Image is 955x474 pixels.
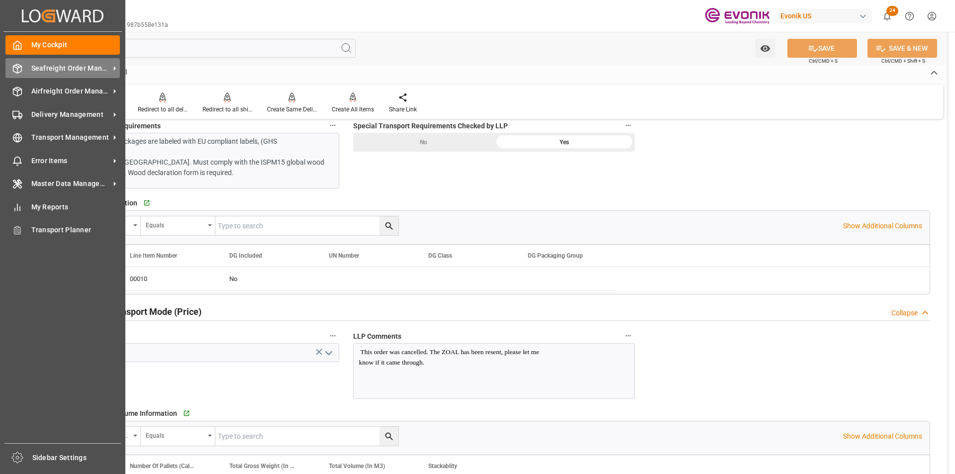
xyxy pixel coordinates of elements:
[755,39,775,58] button: open menu
[229,268,305,290] div: No
[776,6,876,25] button: Evonik US
[332,105,374,114] div: Create All Items
[32,453,121,463] span: Sidebar Settings
[359,348,539,366] span: This order was cancelled. The ZOAL has been resent, please let me know if it came through.
[380,216,398,235] button: search button
[31,225,120,235] span: Transport Planner
[5,35,120,55] a: My Cockpit
[130,252,177,259] span: Line Item Number
[141,427,215,446] button: open menu
[58,305,201,318] h2: Challenging Transport Mode (Price)
[881,57,925,65] span: Ctrl/CMD + Shift + S
[886,6,898,16] span: 24
[353,133,494,152] div: No
[326,329,339,342] button: Challenge Status
[329,252,359,259] span: UN Number
[867,39,937,58] button: SAVE & NEW
[320,345,335,361] button: open menu
[146,429,204,440] div: Equals
[843,221,922,231] p: Show Additional Columns
[31,109,110,120] span: Delivery Management
[891,308,918,318] div: Collapse
[622,119,635,132] button: Special Transport Requirements Checked by LLP
[876,5,898,27] button: show 24 new notifications
[5,197,120,216] a: My Reports
[380,427,398,446] button: search button
[326,119,339,132] button: Special Transport Requirements
[31,156,110,166] span: Error Items
[118,267,217,290] div: 00010
[389,105,417,114] div: Share Link
[229,463,296,470] span: Total Gross Weight (In KG)
[31,132,110,143] span: Transport Management
[428,463,457,470] span: Stackablity
[329,463,385,470] span: Total Volume (In M3)
[705,7,769,25] img: Evonik-brand-mark-Deep-Purple-RGB.jpeg_1700498283.jpeg
[428,252,452,259] span: DG Class
[118,267,615,291] div: Press SPACE to select this row.
[215,216,398,235] input: Type to search
[31,40,120,50] span: My Cockpit
[353,121,508,131] span: Special Transport Requirements Checked by LLP
[141,216,215,235] button: open menu
[898,5,921,27] button: Help Center
[31,86,110,96] span: Airfreight Order Management
[146,218,204,230] div: Equals
[843,431,922,442] p: Show Additional Columns
[267,105,317,114] div: Create Same Delivery Date
[130,463,196,470] span: Number Of Pallets (Calculated)
[528,252,583,259] span: DG Packaging Group
[5,220,120,240] a: Transport Planner
[494,133,635,152] div: Yes
[215,427,398,446] input: Type to search
[776,9,872,23] div: Evonik US
[138,105,188,114] div: Redirect to all deliveries
[202,105,252,114] div: Redirect to all shipments
[31,179,110,189] span: Master Data Management
[31,202,120,212] span: My Reports
[622,329,635,342] button: LLP Comments
[31,63,110,74] span: Seafreight Order Management
[809,57,838,65] span: Ctrl/CMD + S
[353,331,401,342] span: LLP Comments
[64,136,326,178] p: Please ensure all packages are labeled with EU compliant labels, (GHS labels for pures Cargo dest...
[229,252,262,259] span: DG Included
[46,39,356,58] input: Search Fields
[787,39,857,58] button: SAVE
